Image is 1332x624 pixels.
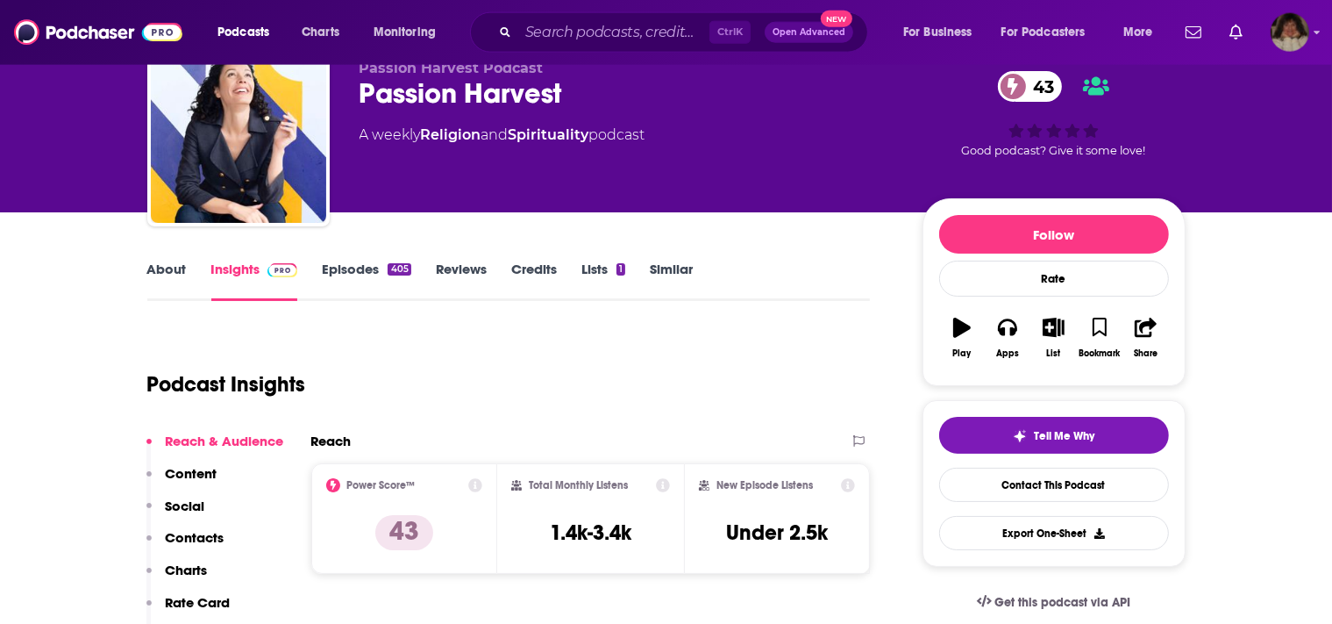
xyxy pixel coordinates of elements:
h2: Power Score™ [347,479,416,491]
button: Play [939,306,985,369]
img: Podchaser - Follow, Share and Rate Podcasts [14,16,182,49]
button: Show profile menu [1271,13,1309,52]
span: More [1123,20,1153,45]
span: Get this podcast via API [994,595,1130,610]
h1: Podcast Insights [147,371,306,398]
div: 405 [388,263,410,276]
button: Share [1122,306,1168,369]
span: Open Advanced [773,28,845,37]
a: Contact This Podcast [939,468,1169,502]
div: 1 [616,263,625,276]
button: open menu [361,18,459,47]
button: Content [146,465,217,498]
span: Logged in as angelport [1271,13,1309,52]
img: Podchaser Pro [267,263,298,277]
button: Export One-Sheet [939,516,1169,550]
div: Search podcasts, credits, & more... [487,12,885,53]
a: Show notifications dropdown [1179,18,1208,47]
button: Bookmark [1077,306,1122,369]
span: Passion Harvest Podcast [360,60,544,76]
p: Social [166,498,205,514]
div: Apps [996,348,1019,359]
h2: Reach [311,433,352,449]
h3: Under 2.5k [726,520,828,546]
a: InsightsPodchaser Pro [211,261,298,301]
a: Similar [650,261,693,301]
p: Rate Card [166,594,231,611]
a: About [147,261,187,301]
a: Lists1 [581,261,625,301]
a: 43 [998,71,1063,102]
div: 43Good podcast? Give it some love! [922,60,1186,169]
a: Get this podcast via API [963,581,1145,624]
span: 43 [1015,71,1063,102]
button: open menu [990,18,1111,47]
div: Bookmark [1079,348,1120,359]
span: For Podcasters [1001,20,1086,45]
a: Reviews [436,261,487,301]
img: tell me why sparkle [1013,429,1027,443]
button: Follow [939,215,1169,254]
button: Charts [146,562,208,594]
button: Reach & Audience [146,433,284,465]
span: New [821,11,852,27]
a: Episodes405 [322,261,410,301]
a: Show notifications dropdown [1222,18,1250,47]
span: Good podcast? Give it some love! [962,144,1146,157]
div: A weekly podcast [360,125,645,146]
span: Charts [302,20,339,45]
p: Reach & Audience [166,433,284,449]
span: Podcasts [217,20,269,45]
h2: Total Monthly Listens [529,479,628,491]
button: open menu [205,18,292,47]
p: 43 [375,515,433,550]
button: open menu [1111,18,1175,47]
a: Charts [290,18,350,47]
div: Share [1134,348,1157,359]
span: Tell Me Why [1034,429,1094,443]
span: Ctrl K [709,21,751,44]
img: Passion Harvest [151,47,326,223]
div: List [1047,348,1061,359]
input: Search podcasts, credits, & more... [518,18,709,47]
span: For Business [903,20,972,45]
div: Play [952,348,971,359]
a: Religion [421,126,481,143]
a: Spirituality [509,126,589,143]
p: Content [166,465,217,482]
button: Apps [985,306,1030,369]
button: Contacts [146,529,224,562]
span: Monitoring [374,20,436,45]
h2: New Episode Listens [716,479,813,491]
div: Rate [939,261,1169,297]
button: tell me why sparkleTell Me Why [939,417,1169,454]
button: Social [146,498,205,530]
button: open menu [891,18,994,47]
button: Open AdvancedNew [765,22,853,43]
span: and [481,126,509,143]
img: User Profile [1271,13,1309,52]
button: List [1030,306,1076,369]
p: Charts [166,562,208,578]
h3: 1.4k-3.4k [550,520,631,546]
a: Credits [511,261,557,301]
p: Contacts [166,529,224,546]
